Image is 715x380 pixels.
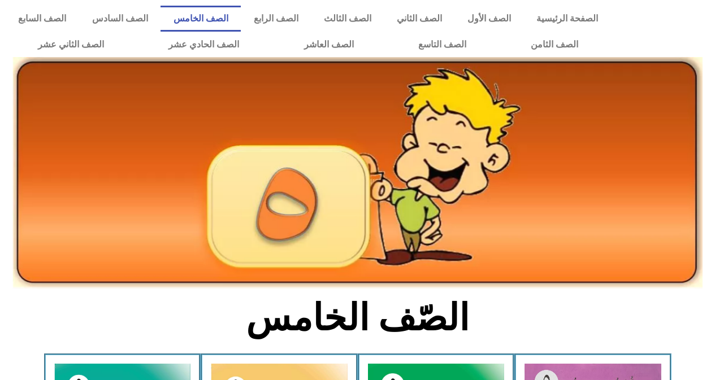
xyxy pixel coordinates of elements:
[384,6,454,32] a: الصف الثاني
[311,6,384,32] a: الصف الثالث
[6,32,136,58] a: الصف الثاني عشر
[499,32,610,58] a: الصف الثامن
[454,6,523,32] a: الصف الأول
[136,32,271,58] a: الصف الحادي عشر
[79,6,161,32] a: الصف السادس
[523,6,610,32] a: الصفحة الرئيسية
[6,6,79,32] a: الصف السابع
[386,32,499,58] a: الصف التاسع
[241,6,311,32] a: الصف الرابع
[171,296,544,340] h2: الصّف الخامس
[272,32,386,58] a: الصف العاشر
[161,6,241,32] a: الصف الخامس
